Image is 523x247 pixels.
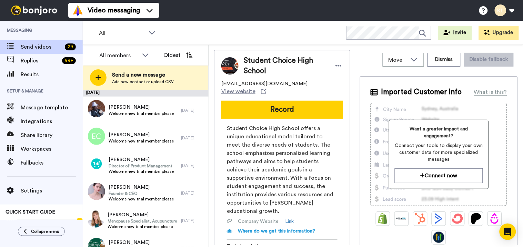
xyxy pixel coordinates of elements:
[109,239,174,246] span: [PERSON_NAME]
[433,213,444,224] img: ActiveCampaign
[109,138,174,144] span: Welcome new trial member please
[109,156,174,163] span: [PERSON_NAME]
[489,213,500,224] img: Drip
[474,88,507,96] div: What is this?
[88,155,105,172] img: 529101d8-470d-4991-963e-4a376f32a5ab.png
[389,56,407,64] span: Move
[112,79,174,85] span: Add new contact or upload CSV
[109,191,174,196] span: Founder & CEO
[479,26,519,40] button: Upgrade
[438,26,472,40] button: Invite
[21,70,83,79] span: Results
[381,87,462,97] span: Imported Customer Info
[108,211,178,218] span: [PERSON_NAME]
[6,210,55,215] span: QUICK START GUIDE
[396,213,407,224] img: Ontraport
[109,184,174,191] span: [PERSON_NAME]
[181,108,205,113] div: [DATE]
[181,163,205,168] div: [DATE]
[18,227,65,236] button: Collapse menu
[87,210,104,228] img: c236ba92-0ade-4215-9212-bb5870e0859c.jpg
[221,87,255,96] span: View website
[471,213,482,224] img: Patreon
[109,169,174,174] span: Welcome new trial member please
[62,57,76,64] div: 99 +
[221,87,266,96] a: View website
[244,56,327,76] span: Student Choice High School
[238,229,315,234] span: Where do we get this information?
[433,232,444,243] img: GoHighLevel
[21,145,83,153] span: Workspaces
[99,29,145,37] span: All
[109,104,174,111] span: [PERSON_NAME]
[88,100,105,117] img: 17433fd6-f566-4dba-ab43-c2b1200eb137.jpg
[109,163,174,169] span: Director of Product Management
[395,126,483,139] span: Want a greater impact and engagement?
[21,43,62,51] span: Send videos
[464,53,514,67] button: Disable fallback
[221,80,308,87] span: [EMAIL_ADDRESS][DOMAIN_NAME]
[65,43,76,50] div: 29
[21,187,83,195] span: Settings
[221,57,239,75] img: Image of Student Choice High School
[21,117,83,126] span: Integrations
[238,218,280,225] span: Company Website :
[72,5,83,16] img: vm-color.svg
[109,131,174,138] span: [PERSON_NAME]
[109,111,174,116] span: Welcome new trial member please
[21,131,83,139] span: Share library
[285,218,294,225] a: Link
[108,218,178,224] span: Menopause Specialist, Acupuncture Physician & Registered Dietitian
[31,229,59,234] span: Collapse menu
[181,218,205,224] div: [DATE]
[99,51,139,60] div: All members
[108,224,178,229] span: Welcome new trial member please
[227,124,338,215] span: Student Choice High School offers a unique educational model tailored to meet the diverse needs o...
[112,71,174,79] span: Send a new message
[77,218,83,224] div: Tooltip anchor
[109,196,174,202] span: Welcome new trial member please
[21,103,83,112] span: Message template
[395,168,483,183] button: Connect now
[21,57,59,65] span: Replies
[83,90,209,97] div: [DATE]
[428,53,461,67] button: Dismiss
[8,6,60,15] img: bj-logo-header-white.svg
[415,213,426,224] img: Hubspot
[158,48,198,62] button: Oldest
[378,213,389,224] img: Shopify
[21,159,83,167] span: Fallbacks
[181,190,205,196] div: [DATE]
[88,183,105,200] img: ba3d7780-98d7-496e-8174-97d63d8fe573.jpg
[221,101,343,119] button: Record
[6,218,14,224] span: 60%
[88,6,140,15] span: Video messaging
[500,224,516,240] div: Open Intercom Messenger
[395,142,483,163] span: Connect your tools to display your own customer data for more specialized messages
[452,213,463,224] img: ConvertKit
[181,135,205,141] div: [DATE]
[88,128,105,145] img: ec.png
